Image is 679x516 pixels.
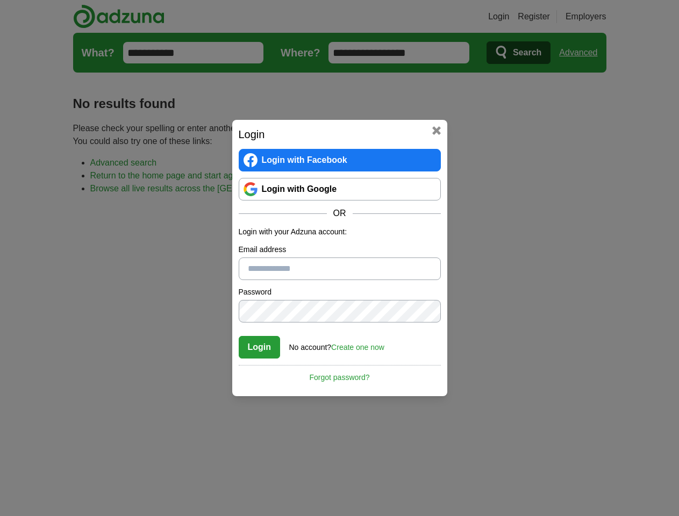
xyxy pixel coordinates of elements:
[331,343,384,352] a: Create one now
[239,336,281,359] button: Login
[239,226,441,238] p: Login with your Adzuna account:
[239,126,441,142] h2: Login
[239,244,441,255] label: Email address
[239,149,441,171] a: Login with Facebook
[239,365,441,383] a: Forgot password?
[239,286,441,298] label: Password
[289,335,384,353] div: No account?
[327,207,353,220] span: OR
[239,178,441,200] a: Login with Google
